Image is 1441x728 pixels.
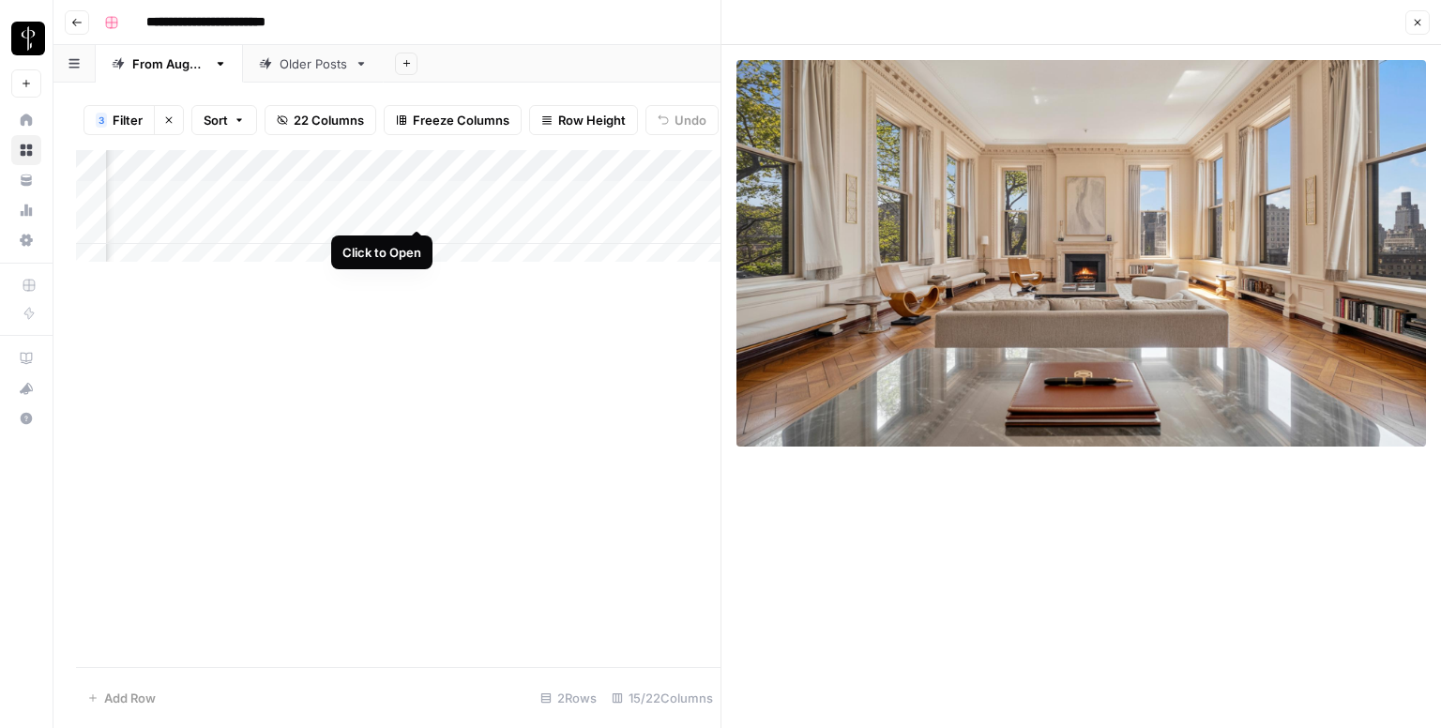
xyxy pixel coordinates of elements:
[736,60,1426,447] img: Row/Cell
[191,105,257,135] button: Sort
[604,683,720,713] div: 15/22 Columns
[645,105,719,135] button: Undo
[11,225,41,255] a: Settings
[104,689,156,707] span: Add Row
[11,343,41,373] a: AirOps Academy
[529,105,638,135] button: Row Height
[96,113,107,128] div: 3
[11,403,41,433] button: Help + Support
[96,45,243,83] a: From [DATE]
[265,105,376,135] button: 22 Columns
[83,105,154,135] button: 3Filter
[294,111,364,129] span: 22 Columns
[413,111,509,129] span: Freeze Columns
[11,22,45,55] img: LP Production Workloads Logo
[533,683,604,713] div: 2 Rows
[99,113,104,128] span: 3
[132,54,206,73] div: From [DATE]
[11,165,41,195] a: Your Data
[12,374,40,402] div: What's new?
[558,111,626,129] span: Row Height
[11,195,41,225] a: Usage
[280,54,347,73] div: Older Posts
[11,15,41,62] button: Workspace: LP Production Workloads
[113,111,143,129] span: Filter
[342,243,421,262] div: Click to Open
[11,135,41,165] a: Browse
[243,45,384,83] a: Older Posts
[11,105,41,135] a: Home
[11,373,41,403] button: What's new?
[675,111,706,129] span: Undo
[384,105,522,135] button: Freeze Columns
[76,683,167,713] button: Add Row
[204,111,228,129] span: Sort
